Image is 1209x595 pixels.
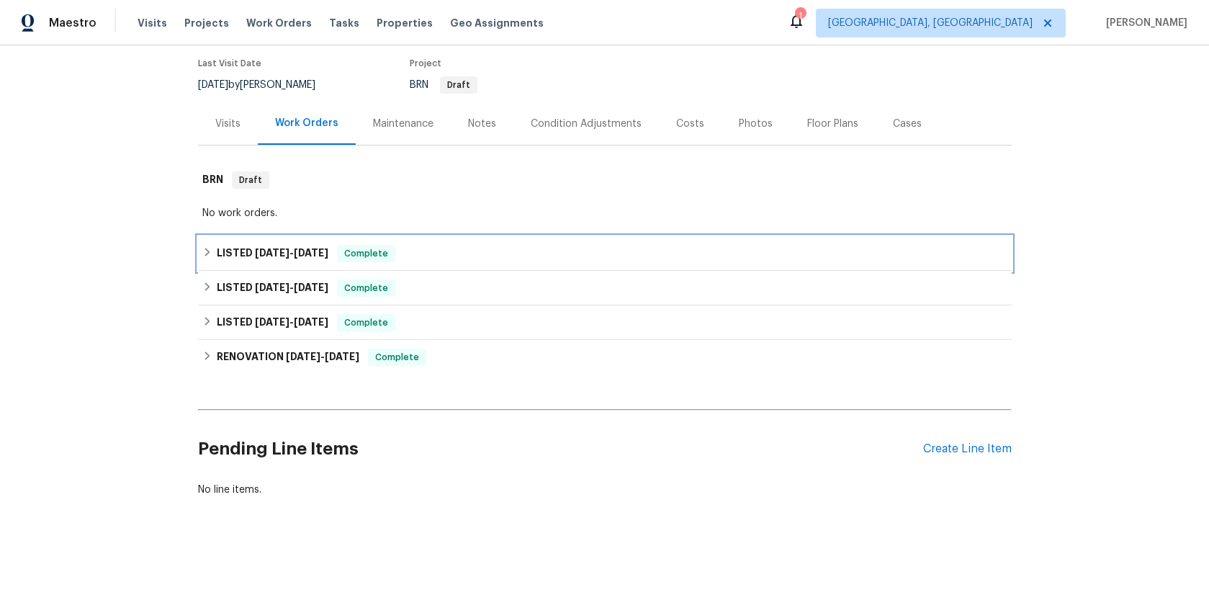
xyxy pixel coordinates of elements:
div: by [PERSON_NAME] [198,76,333,94]
div: Visits [215,117,241,131]
div: Cases [893,117,922,131]
span: Properties [377,16,433,30]
span: Complete [338,246,394,261]
h6: LISTED [217,314,328,331]
span: Work Orders [246,16,312,30]
span: Draft [233,173,268,187]
span: Tasks [329,18,359,28]
div: LISTED [DATE]-[DATE]Complete [198,305,1012,340]
span: [DATE] [294,282,328,292]
div: Work Orders [275,116,338,130]
span: Complete [369,350,425,364]
h6: RENOVATION [217,349,359,366]
div: Notes [468,117,496,131]
div: Condition Adjustments [531,117,642,131]
span: [DATE] [255,282,289,292]
span: [GEOGRAPHIC_DATA], [GEOGRAPHIC_DATA] [828,16,1033,30]
span: [DATE] [198,80,228,90]
span: - [255,317,328,327]
span: [DATE] [294,317,328,327]
div: Costs [676,117,704,131]
div: BRN Draft [198,157,1012,203]
span: [DATE] [294,248,328,258]
span: - [255,282,328,292]
span: [PERSON_NAME] [1100,16,1187,30]
span: Draft [441,81,476,89]
span: - [255,248,328,258]
div: Photos [739,117,773,131]
span: [DATE] [286,352,320,362]
h2: Pending Line Items [198,416,923,483]
span: [DATE] [255,248,289,258]
div: LISTED [DATE]-[DATE]Complete [198,236,1012,271]
span: Maestro [49,16,96,30]
span: [DATE] [255,317,289,327]
span: - [286,352,359,362]
span: Visits [138,16,167,30]
h6: BRN [202,171,223,189]
div: RENOVATION [DATE]-[DATE]Complete [198,340,1012,375]
div: Floor Plans [807,117,858,131]
span: [DATE] [325,352,359,362]
span: Complete [338,281,394,295]
span: Last Visit Date [198,59,261,68]
span: BRN [410,80,477,90]
div: 1 [795,9,805,23]
span: Project [410,59,441,68]
div: No work orders. [202,206,1007,220]
span: Projects [184,16,229,30]
span: Complete [338,316,394,330]
div: No line items. [198,483,1012,497]
h6: LISTED [217,245,328,262]
div: Maintenance [373,117,433,131]
h6: LISTED [217,279,328,297]
div: Create Line Item [923,442,1012,456]
span: Geo Assignments [450,16,544,30]
div: LISTED [DATE]-[DATE]Complete [198,271,1012,305]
